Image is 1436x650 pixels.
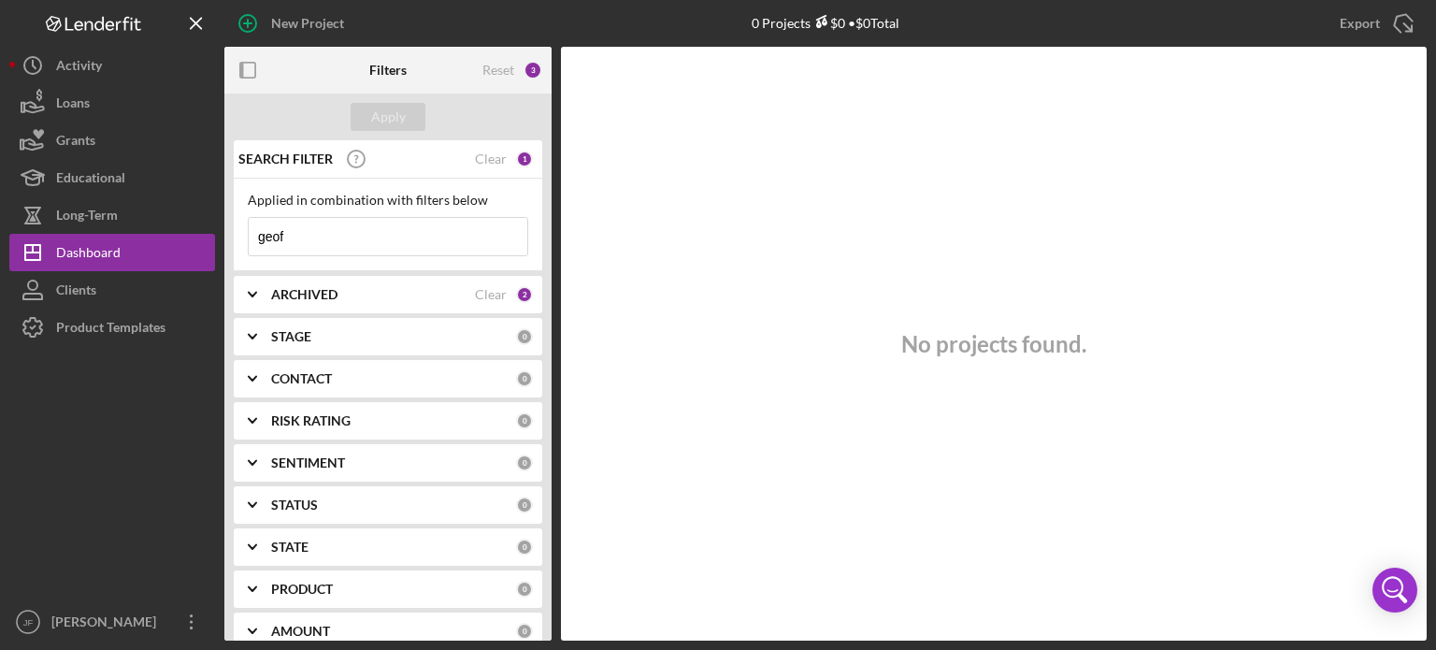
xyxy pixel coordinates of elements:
div: Grants [56,122,95,164]
button: Loans [9,84,215,122]
div: Loans [56,84,90,126]
b: PRODUCT [271,582,333,597]
b: SENTIMENT [271,455,345,470]
button: Product Templates [9,309,215,346]
div: Clear [475,287,507,302]
div: 0 [516,370,533,387]
div: Product Templates [56,309,165,351]
button: Dashboard [9,234,215,271]
button: Clients [9,271,215,309]
div: Educational [56,159,125,201]
b: SEARCH FILTER [238,152,333,166]
button: JF[PERSON_NAME] [PERSON_NAME] [9,603,215,641]
div: 0 [516,497,533,513]
b: STATUS [271,498,318,513]
div: 3 [524,61,542,79]
button: Grants [9,122,215,159]
div: $0 [811,15,845,31]
div: Reset [482,63,514,78]
button: Activity [9,47,215,84]
div: 0 Projects • $0 Total [752,15,899,31]
text: JF [23,617,34,628]
button: New Project [224,5,363,42]
div: Clear [475,152,507,166]
button: Export [1321,5,1427,42]
b: STATE [271,540,309,555]
div: Export [1340,5,1380,42]
div: Applied in combination with filters below [248,193,528,208]
b: ARCHIVED [271,287,337,302]
div: 0 [516,539,533,556]
div: Apply [371,103,406,131]
b: Filters [369,63,407,78]
b: CONTACT [271,371,332,386]
div: 0 [516,328,533,345]
h3: No projects found. [901,331,1086,357]
div: New Project [271,5,344,42]
div: Long-Term [56,196,118,238]
b: RISK RATING [271,413,351,428]
button: Long-Term [9,196,215,234]
div: Activity [56,47,102,89]
div: 2 [516,286,533,303]
div: 1 [516,151,533,167]
div: Clients [56,271,96,313]
b: STAGE [271,329,311,344]
div: 0 [516,412,533,429]
div: 0 [516,581,533,598]
button: Educational [9,159,215,196]
div: Dashboard [56,234,121,276]
b: AMOUNT [271,624,330,639]
div: Open Intercom Messenger [1372,568,1417,613]
button: Apply [351,103,425,131]
div: 0 [516,455,533,471]
div: 0 [516,623,533,640]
